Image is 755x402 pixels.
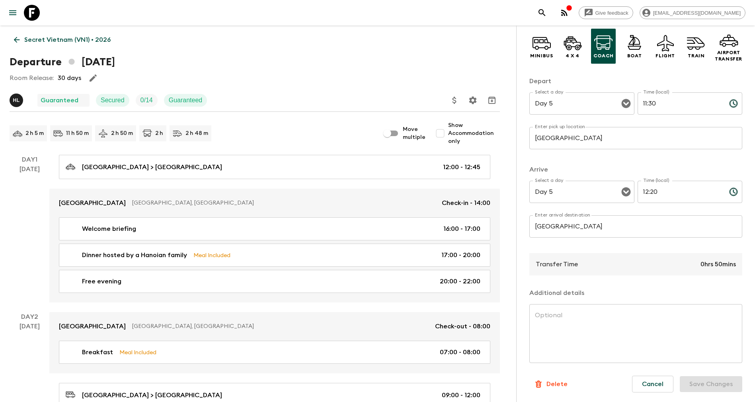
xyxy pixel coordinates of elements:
label: Time (local) [643,177,669,184]
p: 0 / 14 [140,96,153,105]
p: Free evening [82,277,121,286]
p: 2 h [155,129,163,137]
button: Update Price, Early Bird Discount and Costs [447,92,462,108]
p: Flight [656,53,675,59]
div: Secured [96,94,129,107]
p: Minibus [530,53,553,59]
label: Time (local) [643,89,669,96]
p: 2 h 48 m [185,129,208,137]
a: [GEOGRAPHIC_DATA][GEOGRAPHIC_DATA], [GEOGRAPHIC_DATA]Check-in - 14:00 [49,189,500,217]
p: Secured [101,96,125,105]
button: Open [620,98,632,109]
p: Check-in - 14:00 [442,198,490,208]
div: [DATE] [20,164,40,302]
p: Coach [593,53,614,59]
span: Give feedback [591,10,633,16]
p: Delete [546,379,568,389]
label: Select a day [535,89,563,96]
a: Dinner hosted by a Hanoian familyMeal Included17:00 - 20:00 [59,244,490,267]
p: Check-out - 08:00 [435,322,490,331]
a: Free evening20:00 - 22:00 [59,270,490,293]
p: Welcome briefing [82,224,136,234]
a: [GEOGRAPHIC_DATA][GEOGRAPHIC_DATA], [GEOGRAPHIC_DATA]Check-out - 08:00 [49,312,500,341]
p: 17:00 - 20:00 [441,250,480,260]
p: Day 1 [10,155,49,164]
input: hh:mm [638,181,723,203]
p: Guaranteed [169,96,203,105]
input: hh:mm [638,92,723,115]
label: Enter pick up location [535,123,585,130]
label: Enter arrival destination [535,212,591,219]
div: [EMAIL_ADDRESS][DOMAIN_NAME] [640,6,745,19]
button: Cancel [632,376,673,392]
button: HL [10,94,25,107]
p: [GEOGRAPHIC_DATA], [GEOGRAPHIC_DATA] [132,199,435,207]
p: [GEOGRAPHIC_DATA], [GEOGRAPHIC_DATA] [132,322,429,330]
div: Trip Fill [136,94,158,107]
p: Additional details [529,288,742,298]
p: Depart [529,76,742,86]
p: Train [688,53,704,59]
button: Delete [529,376,572,392]
p: 07:00 - 08:00 [440,347,480,357]
p: Meal Included [119,348,156,357]
p: Boat [627,53,642,59]
a: BreakfastMeal Included07:00 - 08:00 [59,341,490,364]
span: Move multiple [403,125,426,141]
a: Secret Vietnam (VN1) • 2026 [10,32,115,48]
button: Choose time, selected time is 12:20 PM [726,184,741,200]
p: Arrive [529,165,742,174]
p: H L [13,97,20,103]
button: Archive (Completed, Cancelled or Unsynced Departures only) [484,92,500,108]
p: [GEOGRAPHIC_DATA] [59,322,126,331]
p: 0hrs 50mins [700,260,736,269]
p: [GEOGRAPHIC_DATA] [59,198,126,208]
a: [GEOGRAPHIC_DATA] > [GEOGRAPHIC_DATA]12:00 - 12:45 [59,155,490,179]
p: Room Release: [10,73,54,83]
p: 20:00 - 22:00 [440,277,480,286]
p: 11 h 50 m [66,129,89,137]
a: Give feedback [579,6,633,19]
button: Choose time, selected time is 11:30 AM [726,96,741,111]
p: 09:00 - 12:00 [442,390,480,400]
p: Dinner hosted by a Hanoian family [82,250,187,260]
p: Day 2 [10,312,49,322]
span: [EMAIL_ADDRESS][DOMAIN_NAME] [649,10,745,16]
label: Select a day [535,177,563,184]
p: 2 h 5 m [25,129,44,137]
a: Welcome briefing16:00 - 17:00 [59,217,490,240]
p: Guaranteed [41,96,78,105]
p: 12:00 - 12:45 [443,162,480,172]
span: Hoang Le Ngoc [10,96,25,102]
button: menu [5,5,21,21]
p: [GEOGRAPHIC_DATA] > [GEOGRAPHIC_DATA] [82,390,222,400]
p: 2 h 50 m [111,129,133,137]
h1: Departure [DATE] [10,54,115,70]
button: search adventures [534,5,550,21]
p: 16:00 - 17:00 [443,224,480,234]
p: 4 x 4 [566,53,579,59]
p: Secret Vietnam (VN1) • 2026 [24,35,111,45]
p: Airport Transfer [715,49,742,62]
p: Transfer Time [536,260,578,269]
button: Settings [465,92,481,108]
p: Meal Included [193,251,230,260]
p: [GEOGRAPHIC_DATA] > [GEOGRAPHIC_DATA] [82,162,222,172]
button: Open [620,186,632,197]
p: Breakfast [82,347,113,357]
span: Show Accommodation only [448,121,500,145]
p: 30 days [58,73,81,83]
